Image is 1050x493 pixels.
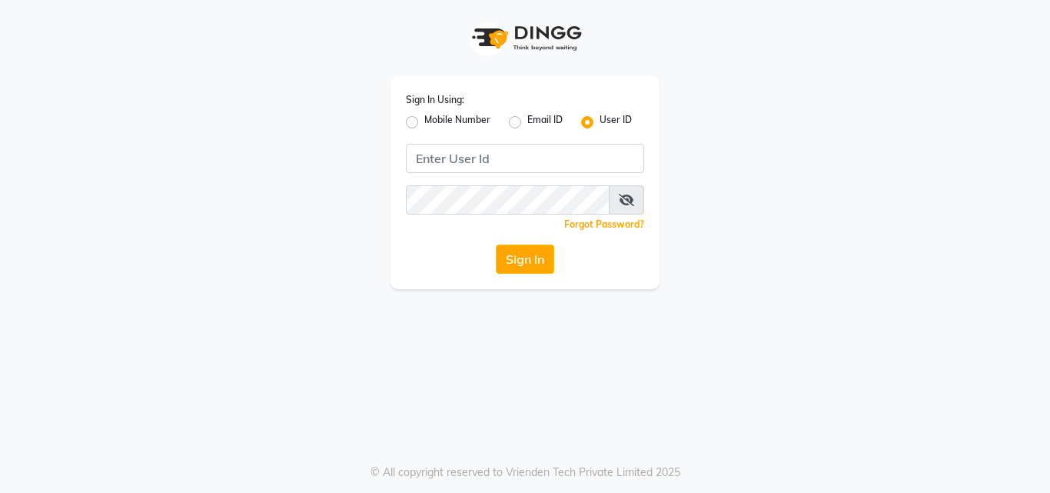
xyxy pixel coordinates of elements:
[424,113,490,132] label: Mobile Number
[406,93,464,107] label: Sign In Using:
[406,144,644,173] input: Username
[564,218,644,230] a: Forgot Password?
[406,185,610,215] input: Username
[464,15,586,61] img: logo1.svg
[600,113,632,132] label: User ID
[527,113,563,132] label: Email ID
[496,245,554,274] button: Sign In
